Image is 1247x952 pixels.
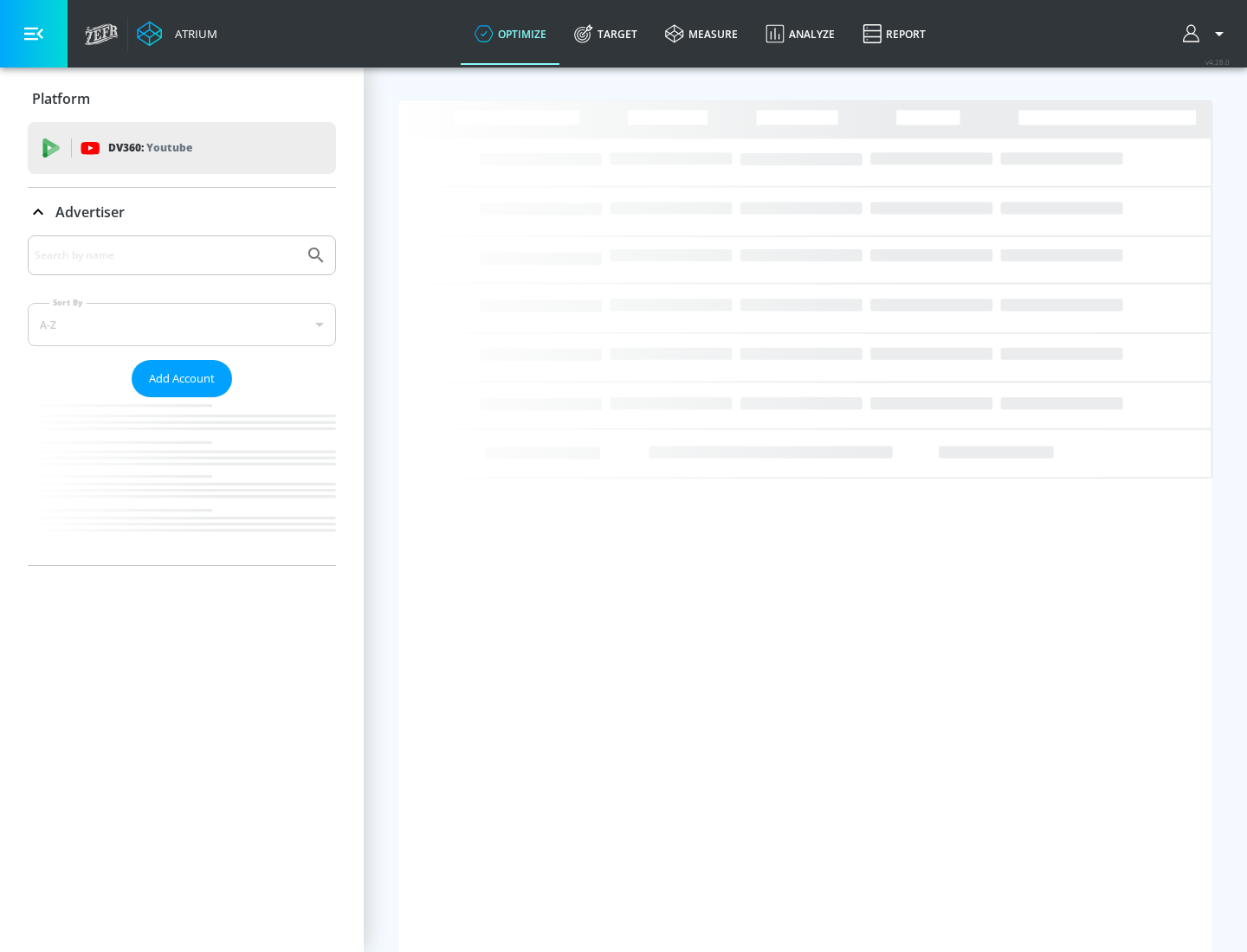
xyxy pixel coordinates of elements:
[1205,57,1230,67] span: v 4.28.0
[149,369,215,389] span: Add Account
[32,89,90,108] p: Platform
[849,3,940,65] a: Report
[752,3,849,65] a: Analyze
[461,3,560,65] a: optimize
[28,122,336,174] div: DV360: Youtube
[146,138,192,157] p: Youtube
[560,3,651,65] a: Target
[49,297,87,308] label: Sort By
[55,203,125,222] p: Advertiser
[108,138,192,158] p: DV360:
[28,303,336,346] div: A-Z
[28,397,336,565] nav: list of Advertiser
[28,74,336,123] div: Platform
[168,26,217,42] div: Atrium
[132,360,232,397] button: Add Account
[137,21,217,47] a: Atrium
[35,244,297,267] input: Search by name
[651,3,752,65] a: measure
[28,235,336,565] div: Advertiser
[28,188,336,236] div: Advertiser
